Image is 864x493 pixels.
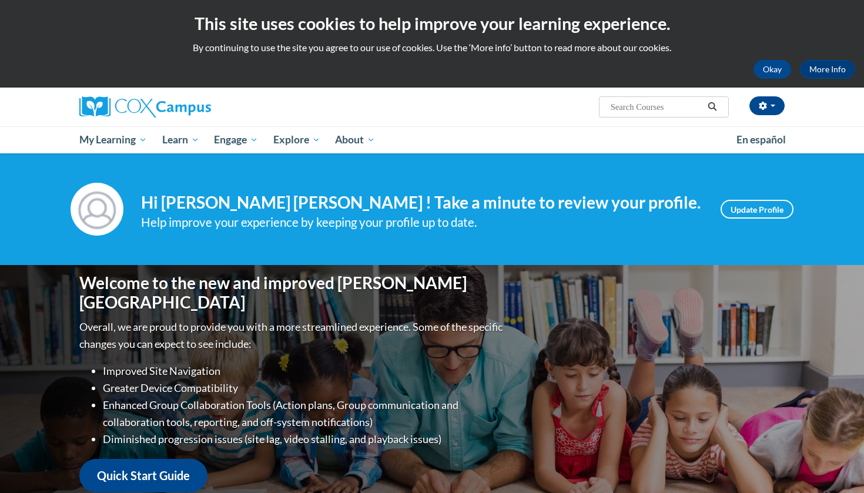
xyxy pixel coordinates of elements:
[736,133,786,146] span: En español
[335,133,375,147] span: About
[103,363,505,380] li: Improved Site Navigation
[721,200,793,219] a: Update Profile
[9,12,855,35] h2: This site uses cookies to help improve your learning experience.
[62,126,802,153] div: Main menu
[79,96,211,118] img: Cox Campus
[72,126,155,153] a: My Learning
[79,318,505,353] p: Overall, we are proud to provide you with a more streamlined experience. Some of the specific cha...
[71,183,123,236] img: Profile Image
[273,133,320,147] span: Explore
[754,60,791,79] button: Okay
[79,273,505,313] h1: Welcome to the new and improved [PERSON_NAME][GEOGRAPHIC_DATA]
[610,100,704,114] input: Search Courses
[704,100,721,114] button: Search
[9,41,855,54] p: By continuing to use the site you agree to our use of cookies. Use the ‘More info’ button to read...
[155,126,207,153] a: Learn
[79,133,147,147] span: My Learning
[79,96,303,118] a: Cox Campus
[214,133,258,147] span: Engage
[800,60,855,79] a: More Info
[328,126,383,153] a: About
[103,397,505,431] li: Enhanced Group Collaboration Tools (Action plans, Group communication and collaboration tools, re...
[141,193,703,213] h4: Hi [PERSON_NAME] [PERSON_NAME] ! Take a minute to review your profile.
[79,459,207,492] a: Quick Start Guide
[817,446,855,484] iframe: Button to launch messaging window
[749,96,785,115] button: Account Settings
[103,380,505,397] li: Greater Device Compatibility
[103,431,505,448] li: Diminished progression issues (site lag, video stalling, and playback issues)
[206,126,266,153] a: Engage
[162,133,199,147] span: Learn
[266,126,328,153] a: Explore
[729,128,793,152] a: En español
[141,213,703,232] div: Help improve your experience by keeping your profile up to date.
